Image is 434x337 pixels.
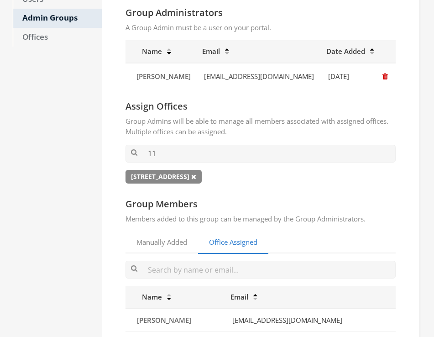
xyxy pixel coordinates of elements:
a: Office Assigned [198,232,268,254]
span: [PERSON_NAME] [137,316,191,325]
td: [DATE] [321,63,375,90]
span: Email [230,292,248,301]
p: Members added to this group can be managed by the Group Administrators. [125,214,396,224]
h4: Group Members [125,198,396,210]
h4: Group Administrators [125,7,396,19]
span: Email [202,47,220,56]
td: [EMAIL_ADDRESS][DOMAIN_NAME] [225,309,396,332]
span: [STREET_ADDRESS] [125,170,202,184]
a: Manually Added [125,232,198,254]
i: Remove office [191,174,196,180]
input: Search using name, city, state, or address to filter office list [125,145,396,163]
button: Remove Administrator [380,69,390,84]
p: A Group Admin must be a user on your portal. [125,22,396,33]
td: [EMAIL_ADDRESS][DOMAIN_NAME] [197,63,320,90]
span: Name [131,47,162,56]
a: Offices [13,28,102,47]
a: [PERSON_NAME] [136,315,192,326]
h4: Assign Offices [125,100,396,112]
p: Group Admins will be able to manage all members associated with assigned offices. Multiple office... [125,116,396,137]
a: Admin Groups [13,9,102,28]
span: [PERSON_NAME] [136,72,191,81]
input: Search by name or email... [125,261,396,279]
span: Name [131,292,162,301]
span: Date Added [326,47,365,56]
